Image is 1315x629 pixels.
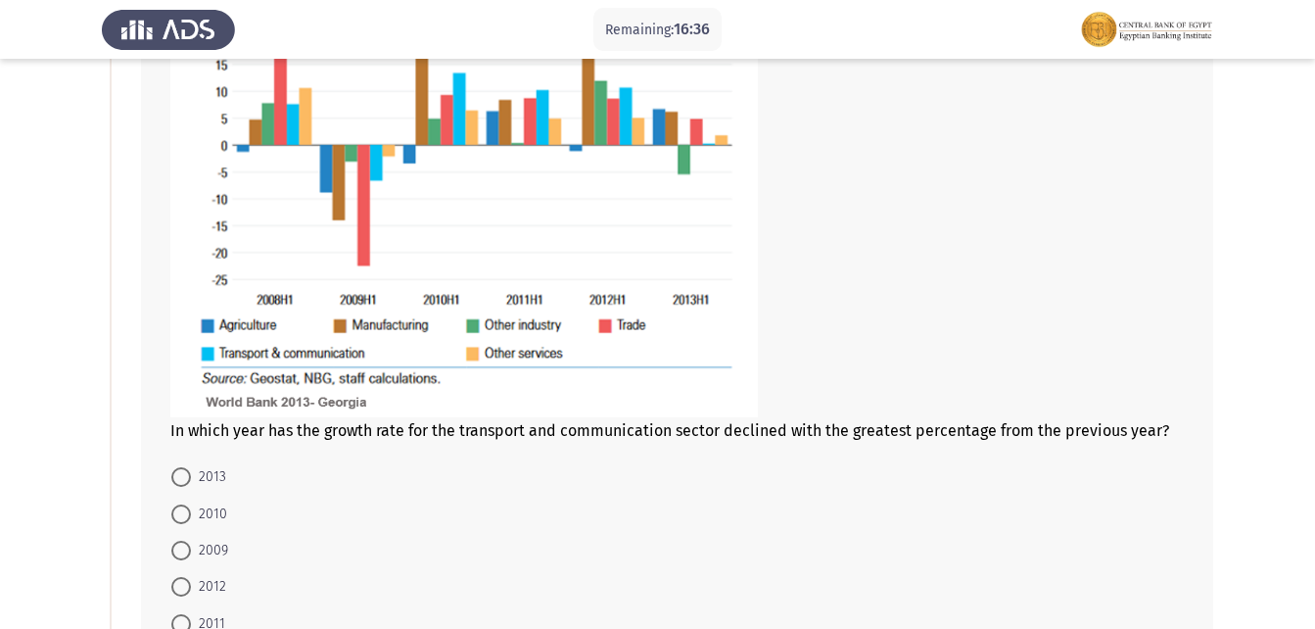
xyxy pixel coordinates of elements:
img: Assess Talent Management logo [102,2,235,57]
span: 2009 [191,539,228,562]
span: 2010 [191,503,227,526]
img: Assessment logo of EBI Analytical Thinking FOCUS Assessment EN [1080,2,1213,57]
span: 16:36 [674,20,710,38]
span: 2012 [191,575,226,599]
span: 2013 [191,465,226,489]
p: Remaining: [605,18,710,42]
